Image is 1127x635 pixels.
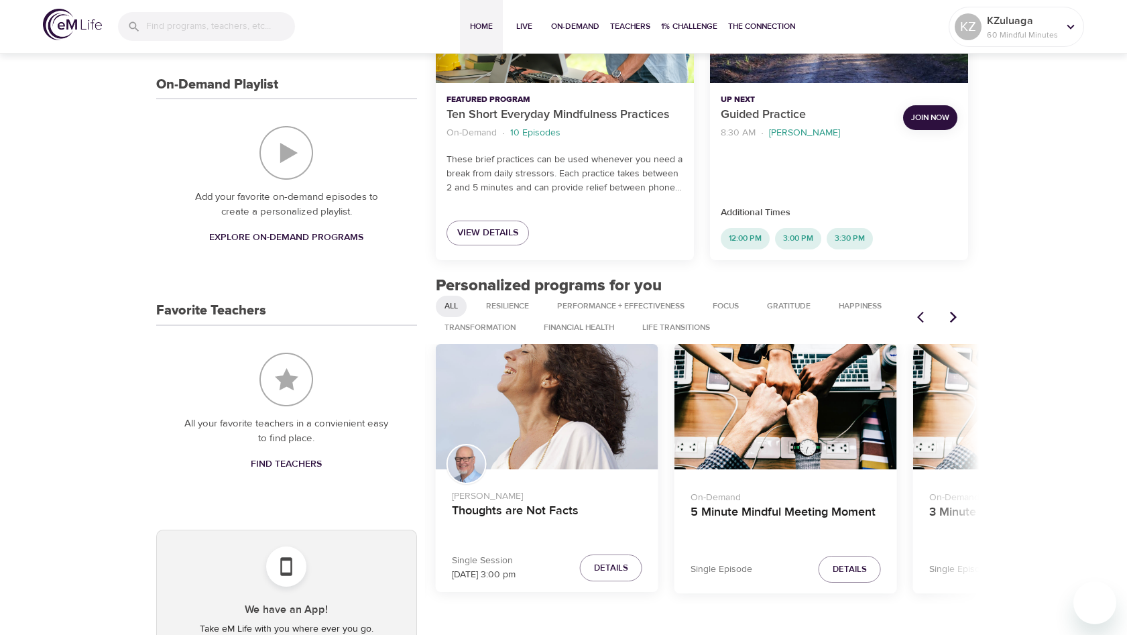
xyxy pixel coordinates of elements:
[911,111,949,125] span: Join Now
[447,153,683,195] p: These brief practices can be used whenever you need a break from daily stressors. Each practice t...
[183,416,390,447] p: All your favorite teachers in a convienient easy to find place.
[634,317,719,339] div: Life Transitions
[245,452,327,477] a: Find Teachers
[833,562,867,577] span: Details
[436,317,524,339] div: Transformation
[447,221,529,245] a: View Details
[168,603,406,617] h5: We have an App!
[452,504,642,536] h4: Thoughts are Not Facts
[548,296,693,317] div: Performance + Effectiveness
[452,554,516,568] p: Single Session
[580,555,642,582] button: Details
[761,124,764,142] li: ·
[691,563,752,577] p: Single Episode
[721,94,892,106] p: Up Next
[775,228,821,249] div: 3:00 PM
[830,296,890,317] div: Happiness
[1073,581,1116,624] iframe: Button to launch messaging window
[929,485,1120,505] p: On-Demand
[259,126,313,180] img: On-Demand Playlist
[721,106,892,124] p: Guided Practice
[728,19,795,34] span: The Connection
[209,229,363,246] span: Explore On-Demand Programs
[436,322,524,333] span: Transformation
[477,296,538,317] div: Resilience
[721,126,756,140] p: 8:30 AM
[436,344,658,469] button: Thoughts are Not Facts
[674,344,897,469] button: 5 Minute Mindful Meeting Moment
[721,228,770,249] div: 12:00 PM
[661,19,717,34] span: 1% Challenge
[929,505,1120,537] h4: 3 Minute Mindful Meeting Moment
[146,12,295,41] input: Find programs, teachers, etc...
[691,505,881,537] h4: 5 Minute Mindful Meeting Moment
[705,300,747,312] span: Focus
[987,29,1058,41] p: 60 Mindful Minutes
[909,302,939,332] button: Previous items
[465,19,497,34] span: Home
[536,322,622,333] span: Financial Health
[204,225,369,250] a: Explore On-Demand Programs
[502,124,505,142] li: ·
[447,124,683,142] nav: breadcrumb
[259,353,313,406] img: Favorite Teachers
[929,563,991,577] p: Single Episode
[452,568,516,582] p: [DATE] 3:00 pm
[831,300,890,312] span: Happiness
[508,19,540,34] span: Live
[827,233,873,244] span: 3:30 PM
[939,302,968,332] button: Next items
[903,105,957,130] button: Join Now
[452,484,642,504] p: [PERSON_NAME]
[610,19,650,34] span: Teachers
[447,126,497,140] p: On-Demand
[551,19,599,34] span: On-Demand
[769,126,840,140] p: [PERSON_NAME]
[436,296,467,317] div: All
[436,300,466,312] span: All
[447,94,683,106] p: Featured Program
[510,126,560,140] p: 10 Episodes
[775,233,821,244] span: 3:00 PM
[436,276,969,296] h2: Personalized programs for you
[457,225,518,241] span: View Details
[819,556,881,583] button: Details
[759,300,819,312] span: Gratitude
[447,106,683,124] p: Ten Short Everyday Mindfulness Practices
[183,190,390,220] p: Add your favorite on-demand episodes to create a personalized playlist.
[634,322,718,333] span: Life Transitions
[704,296,748,317] div: Focus
[987,13,1058,29] p: KZuluaga
[721,233,770,244] span: 12:00 PM
[156,303,266,319] h3: Favorite Teachers
[955,13,982,40] div: KZ
[156,77,278,93] h3: On-Demand Playlist
[594,561,628,576] span: Details
[721,124,892,142] nav: breadcrumb
[721,206,957,220] p: Additional Times
[535,317,623,339] div: Financial Health
[827,228,873,249] div: 3:30 PM
[549,300,693,312] span: Performance + Effectiveness
[478,300,537,312] span: Resilience
[251,456,322,473] span: Find Teachers
[691,485,881,505] p: On-Demand
[758,296,819,317] div: Gratitude
[43,9,102,40] img: logo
